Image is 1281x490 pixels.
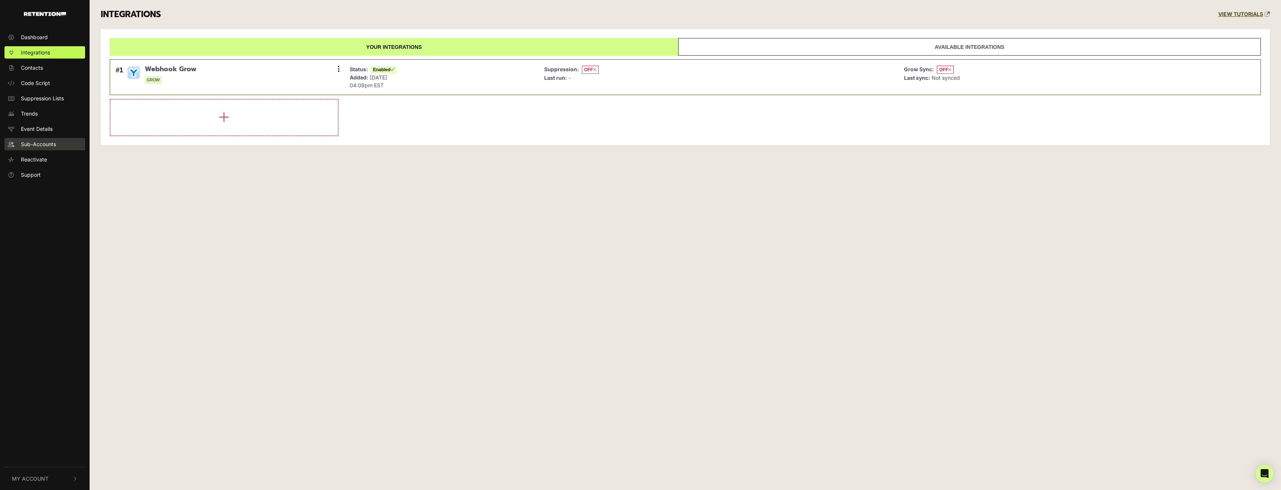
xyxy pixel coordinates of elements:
[544,66,579,72] strong: Suppression:
[4,123,85,135] a: Event Details
[4,107,85,120] a: Trends
[4,92,85,104] a: Suppression Lists
[145,65,196,73] span: Webhook Grow
[904,75,930,81] strong: Last sync:
[4,467,85,490] button: My Account
[371,66,396,73] span: Enabled
[678,38,1261,56] a: Available integrations
[350,74,387,88] span: [DATE] 04:08pm EST
[932,75,960,81] span: Not synced
[4,77,85,89] a: Code Script
[4,46,85,59] a: Integrations
[937,66,954,74] span: OFF
[21,48,50,56] span: Integrations
[145,76,162,84] span: GROW
[904,66,934,72] strong: Grow Sync:
[544,75,567,81] strong: Last run:
[21,125,53,133] span: Event Details
[12,475,49,483] span: My Account
[4,153,85,166] a: Reactivate
[21,140,56,148] span: Sub-Accounts
[21,156,47,163] span: Reactivate
[24,12,66,16] img: Retention.com
[4,138,85,150] a: Sub-Accounts
[21,79,50,87] span: Code Script
[21,110,38,117] span: Trends
[4,62,85,74] a: Contacts
[350,74,368,81] strong: Added:
[21,171,41,179] span: Support
[1218,11,1270,18] a: VIEW TUTORIALS
[350,66,368,72] strong: Status:
[568,75,571,81] span: -
[1256,465,1274,483] div: Open Intercom Messenger
[582,66,599,74] span: OFF
[4,31,85,43] a: Dashboard
[21,94,64,102] span: Suppression Lists
[101,9,161,20] h3: INTEGRATIONS
[126,65,141,80] img: Webhook Grow
[4,169,85,181] a: Support
[21,64,43,72] span: Contacts
[21,33,48,41] span: Dashboard
[116,65,123,89] div: #1
[110,38,678,56] a: Your integrations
